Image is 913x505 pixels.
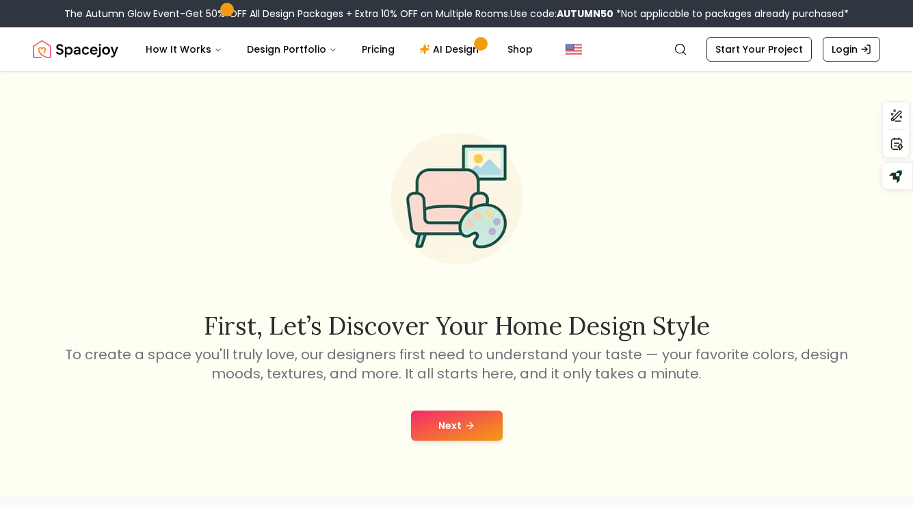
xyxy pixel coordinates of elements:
nav: Global [33,27,880,71]
a: Pricing [351,36,406,63]
button: Design Portfolio [236,36,348,63]
button: How It Works [135,36,233,63]
span: *Not applicable to packages already purchased* [613,7,849,21]
img: Start Style Quiz Illustration [369,111,544,286]
a: AI Design [408,36,494,63]
a: Login [823,37,880,62]
span: Use code: [510,7,613,21]
a: Start Your Project [706,37,812,62]
p: To create a space you'll truly love, our designers first need to understand your taste — your fav... [63,345,851,383]
div: The Autumn Glow Event-Get 50% OFF All Design Packages + Extra 10% OFF on Multiple Rooms. [64,7,849,21]
a: Spacejoy [33,36,118,63]
img: United States [566,41,582,57]
img: Spacejoy Logo [33,36,118,63]
nav: Main [135,36,544,63]
b: AUTUMN50 [557,7,613,21]
a: Shop [497,36,544,63]
h2: First, let’s discover your home design style [63,312,851,339]
button: Next [411,411,503,441]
